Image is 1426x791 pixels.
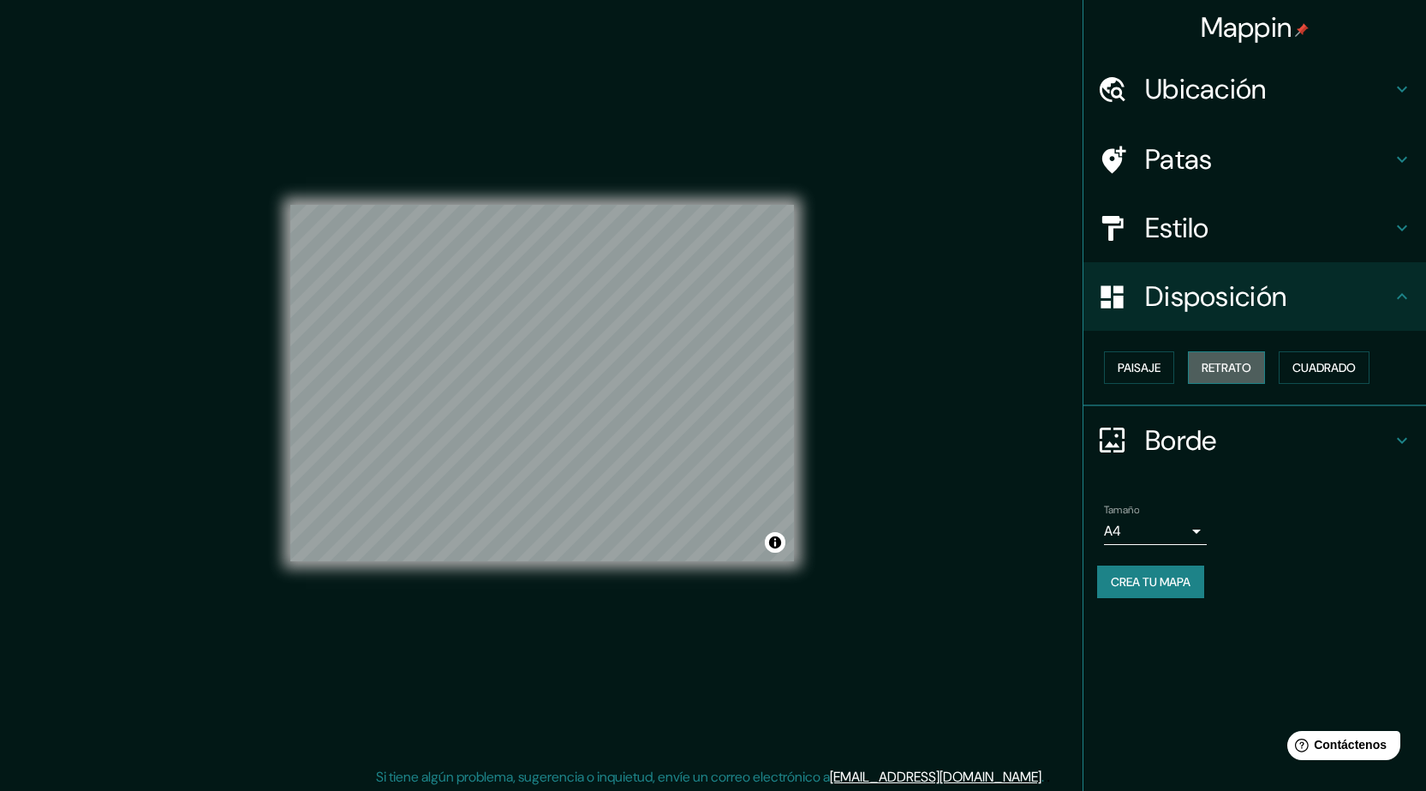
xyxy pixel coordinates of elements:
[830,768,1041,786] a: [EMAIL_ADDRESS][DOMAIN_NAME]
[1292,360,1356,375] font: Cuadrado
[1145,422,1217,458] font: Borde
[1201,9,1292,45] font: Mappin
[1104,351,1174,384] button: Paisaje
[1041,768,1044,786] font: .
[1104,518,1207,545] div: A4
[1047,767,1050,786] font: .
[1274,724,1407,772] iframe: Lanzador de widgets de ayuda
[1145,141,1213,177] font: Patas
[1097,566,1204,598] button: Crea tu mapa
[1083,125,1426,194] div: Patas
[1104,522,1121,540] font: A4
[1279,351,1369,384] button: Cuadrado
[290,205,794,561] canvas: Mapa
[1202,360,1251,375] font: Retrato
[1145,210,1209,246] font: Estilo
[1145,71,1267,107] font: Ubicación
[1111,574,1190,590] font: Crea tu mapa
[1044,767,1047,786] font: .
[1145,279,1286,315] font: Disposición
[765,532,785,553] button: Activar o desactivar atribución
[1118,360,1160,375] font: Paisaje
[376,768,830,786] font: Si tiene algún problema, sugerencia o inquietud, envíe un correo electrónico a
[1083,262,1426,331] div: Disposición
[1083,194,1426,262] div: Estilo
[1083,406,1426,475] div: Borde
[1104,503,1139,517] font: Tamaño
[1295,23,1309,37] img: pin-icon.png
[1188,351,1265,384] button: Retrato
[1083,55,1426,123] div: Ubicación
